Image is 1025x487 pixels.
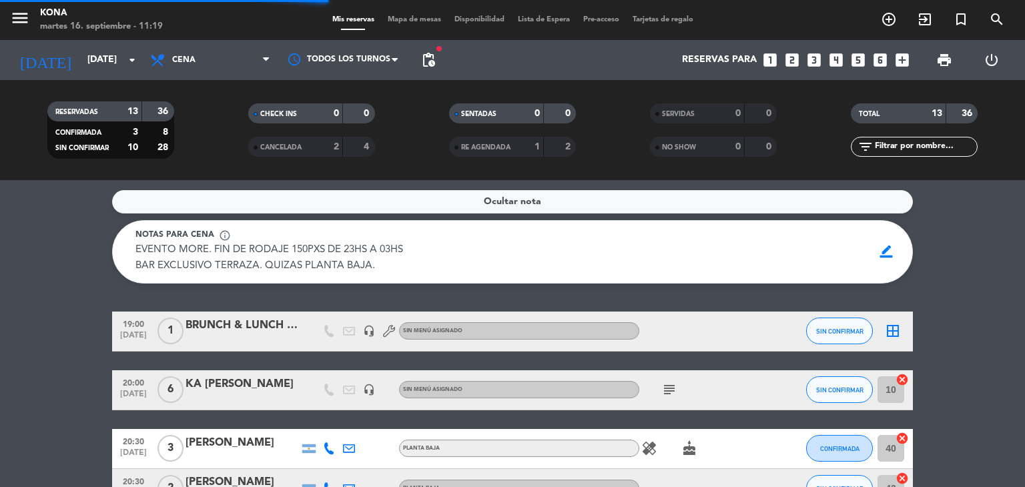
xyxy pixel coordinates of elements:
[662,144,696,151] span: NO SHOW
[874,239,900,264] span: border_color
[334,142,339,151] strong: 2
[260,111,297,117] span: CHECK INS
[403,387,462,392] span: Sin menú asignado
[219,229,231,241] span: info_outline
[420,52,436,68] span: pending_actions
[461,144,510,151] span: RE AGENDADA
[735,109,741,118] strong: 0
[661,382,677,398] i: subject
[157,376,184,403] span: 6
[55,109,98,115] span: RESERVADAS
[186,317,299,334] div: BRUNCH & LUNCH DE 11 A 16
[363,384,375,396] i: headset_mic
[133,127,138,137] strong: 3
[117,331,150,346] span: [DATE]
[127,107,138,116] strong: 13
[984,52,1000,68] i: power_settings_new
[135,229,214,242] span: Notas para cena
[186,376,299,393] div: KA [PERSON_NAME]
[872,51,889,69] i: looks_6
[896,432,909,445] i: cancel
[55,145,109,151] span: SIN CONFIRMAR
[403,328,462,334] span: Sin menú asignado
[10,8,30,33] button: menu
[885,323,901,339] i: border_all
[816,386,864,394] span: SIN CONFIRMAR
[936,52,952,68] span: print
[186,434,299,452] div: [PERSON_NAME]
[662,111,695,117] span: SERVIDAS
[962,109,975,118] strong: 36
[55,129,101,136] span: CONFIRMADA
[805,51,823,69] i: looks_3
[766,142,774,151] strong: 0
[484,194,541,209] span: Ocultar nota
[40,20,163,33] div: martes 16. septiembre - 11:19
[806,435,873,462] button: CONFIRMADA
[896,472,909,485] i: cancel
[849,51,867,69] i: looks_5
[917,11,933,27] i: exit_to_app
[326,16,381,23] span: Mis reservas
[953,11,969,27] i: turned_in_not
[511,16,577,23] span: Lista de Espera
[894,51,911,69] i: add_box
[172,55,196,65] span: Cena
[881,11,897,27] i: add_circle_outline
[117,316,150,332] span: 19:00
[766,109,774,118] strong: 0
[157,318,184,344] span: 1
[682,55,757,65] span: Reservas para
[163,127,171,137] strong: 8
[260,144,302,151] span: CANCELADA
[989,11,1005,27] i: search
[806,318,873,344] button: SIN CONFIRMAR
[117,434,150,449] span: 20:30
[806,376,873,403] button: SIN CONFIRMAR
[10,8,30,28] i: menu
[761,51,779,69] i: looks_one
[827,51,845,69] i: looks_4
[874,139,977,154] input: Filtrar por nombre...
[117,390,150,405] span: [DATE]
[127,143,138,152] strong: 10
[577,16,626,23] span: Pre-acceso
[858,139,874,155] i: filter_list
[932,109,942,118] strong: 13
[535,142,540,151] strong: 1
[117,448,150,464] span: [DATE]
[135,245,406,271] span: EVENTO MORE. FIN DE RODAJE 150PXS DE 23HS A 03HS BAR EXCLUSIVO TERRAZA. QUIZAS PLANTA BAJA.
[681,440,697,456] i: cake
[448,16,511,23] span: Disponibilidad
[565,109,573,118] strong: 0
[816,328,864,335] span: SIN CONFIRMAR
[157,143,171,152] strong: 28
[381,16,448,23] span: Mapa de mesas
[461,111,496,117] span: SENTADAS
[783,51,801,69] i: looks_two
[10,45,81,75] i: [DATE]
[968,40,1015,80] div: LOG OUT
[735,142,741,151] strong: 0
[435,45,443,53] span: fiber_manual_record
[117,375,150,390] span: 20:00
[364,142,372,151] strong: 4
[157,435,184,462] span: 3
[403,446,440,451] span: PLANTA BAJA
[896,373,909,386] i: cancel
[626,16,700,23] span: Tarjetas de regalo
[565,142,573,151] strong: 2
[157,107,171,116] strong: 36
[364,109,372,118] strong: 0
[363,325,375,337] i: headset_mic
[859,111,880,117] span: TOTAL
[535,109,540,118] strong: 0
[334,109,339,118] strong: 0
[40,7,163,20] div: Kona
[820,445,860,452] span: CONFIRMADA
[641,440,657,456] i: healing
[124,52,140,68] i: arrow_drop_down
